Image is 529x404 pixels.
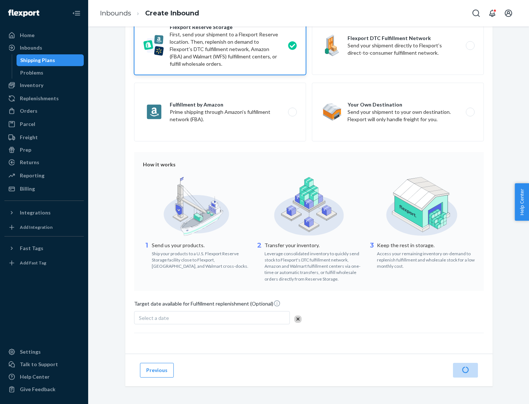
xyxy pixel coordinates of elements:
[17,54,84,66] a: Shipping Plans
[8,10,39,17] img: Flexport logo
[17,67,84,79] a: Problems
[20,209,51,216] div: Integrations
[20,120,35,128] div: Parcel
[4,144,84,156] a: Prep
[20,224,53,230] div: Add Integration
[453,363,478,378] button: Next
[140,363,174,378] button: Previous
[4,29,84,41] a: Home
[20,44,42,51] div: Inbounds
[4,156,84,168] a: Returns
[20,82,43,89] div: Inventory
[4,383,84,395] button: Give Feedback
[4,131,84,143] a: Freight
[4,371,84,383] a: Help Center
[20,245,43,252] div: Fast Tags
[4,257,84,269] a: Add Fast Tag
[485,6,500,21] button: Open notifications
[4,221,84,233] a: Add Integration
[20,386,55,393] div: Give Feedback
[4,358,84,370] a: Talk to Support
[69,6,84,21] button: Close Navigation
[256,241,263,282] div: 2
[20,361,58,368] div: Talk to Support
[20,107,37,115] div: Orders
[368,241,375,269] div: 3
[20,146,31,154] div: Prep
[469,6,483,21] button: Open Search Box
[143,161,475,168] div: How it works
[20,348,41,356] div: Settings
[501,6,516,21] button: Open account menu
[4,242,84,254] button: Fast Tags
[134,300,281,310] span: Target date available for Fulfillment replenishment (Optional)
[4,105,84,117] a: Orders
[4,346,84,358] a: Settings
[145,9,199,17] a: Create Inbound
[20,95,59,102] div: Replenishments
[20,32,35,39] div: Home
[4,170,84,181] a: Reporting
[20,57,55,64] div: Shipping Plans
[20,172,44,179] div: Reporting
[377,249,475,269] div: Access your remaining inventory on-demand to replenish fulfillment and wholesale stock for a low ...
[20,159,39,166] div: Returns
[4,42,84,54] a: Inbounds
[20,69,43,76] div: Problems
[4,93,84,104] a: Replenishments
[20,373,50,380] div: Help Center
[20,260,46,266] div: Add Fast Tag
[4,118,84,130] a: Parcel
[264,249,363,282] div: Leverage consolidated inventory to quickly send stock to Flexport's DTC fulfillment network, Amaz...
[20,185,35,192] div: Billing
[152,242,250,249] p: Send us your products.
[515,183,529,221] button: Help Center
[94,3,205,24] ol: breadcrumbs
[20,134,38,141] div: Freight
[152,249,250,269] div: Ship your products to a U.S. Flexport Reserve Storage facility close to Flexport, [GEOGRAPHIC_DAT...
[4,207,84,219] button: Integrations
[143,241,150,269] div: 1
[4,183,84,195] a: Billing
[264,242,363,249] p: Transfer your inventory.
[377,242,475,249] p: Keep the rest in storage.
[139,315,169,321] span: Select a date
[4,79,84,91] a: Inventory
[100,9,131,17] a: Inbounds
